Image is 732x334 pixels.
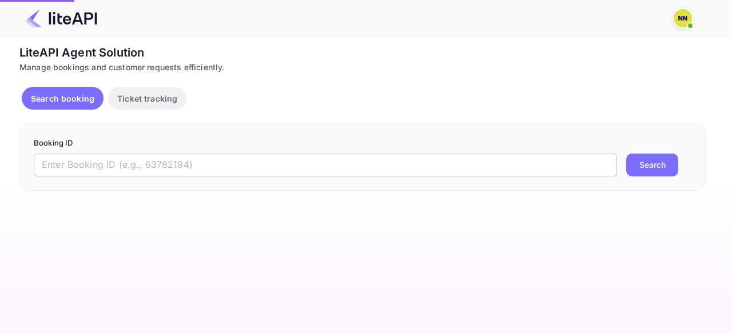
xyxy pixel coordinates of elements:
img: LiteAPI Logo [25,9,97,27]
div: Manage bookings and customer requests efficiently. [19,61,706,73]
div: LiteAPI Agent Solution [19,44,706,61]
p: Ticket tracking [117,92,177,104]
input: Enter Booking ID (e.g., 63782194) [34,154,617,176]
p: Booking ID [34,138,691,149]
button: Search [626,154,678,176]
p: Search booking [31,92,94,104]
img: N/A N/A [674,9,692,27]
